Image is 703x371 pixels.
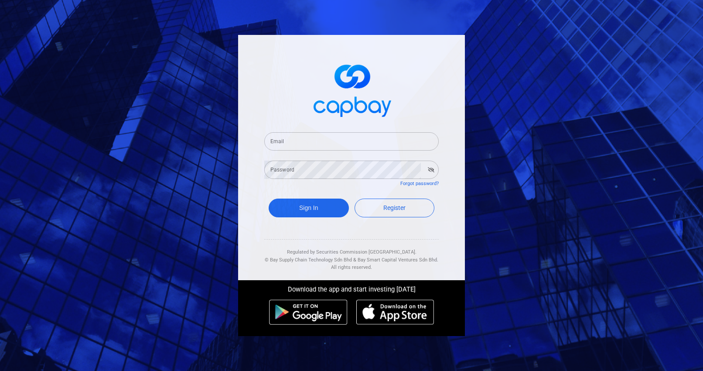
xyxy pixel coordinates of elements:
img: logo [308,57,395,122]
span: Register [383,204,406,211]
a: Forgot password? [400,181,439,186]
span: Bay Smart Capital Ventures Sdn Bhd. [358,257,438,263]
div: Regulated by Securities Commission [GEOGRAPHIC_DATA]. & All rights reserved. [264,240,439,271]
button: Sign In [269,199,349,217]
span: © Bay Supply Chain Technology Sdn Bhd [265,257,352,263]
img: ios [356,299,434,325]
img: android [269,299,348,325]
a: Register [355,199,435,217]
div: Download the app and start investing [DATE] [232,280,471,295]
